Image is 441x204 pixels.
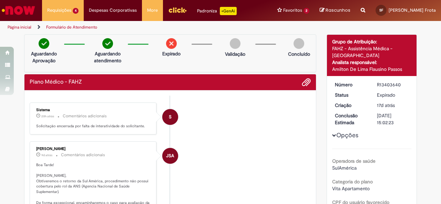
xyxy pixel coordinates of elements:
small: Comentários adicionais [63,113,107,119]
div: Padroniza [197,7,237,15]
p: +GenAi [220,7,237,15]
div: Sistema [36,108,151,112]
div: Analista responsável: [332,59,412,66]
span: More [147,7,158,14]
a: Formulário de Atendimento [46,24,97,30]
span: Rascunhos [326,7,350,13]
p: Solicitação encerrada por falta de interatividade do solicitante. [36,124,151,129]
b: Operadora de saúde [332,158,376,164]
a: Página inicial [8,24,31,30]
span: Despesas Corporativas [89,7,137,14]
span: 2 [304,8,309,14]
span: 4 [73,8,79,14]
div: [PERSON_NAME] [36,147,151,151]
dt: Status [330,92,372,98]
span: Vita Apartamento [332,185,370,192]
time: 28/08/2025 13:13:05 [41,114,54,118]
div: Grupo de Atribuição: [332,38,412,45]
dt: Número [330,81,372,88]
small: Comentários adicionais [61,152,105,158]
p: Aguardando atendimento [91,50,124,64]
span: JSA [166,148,174,164]
img: remove.png [166,38,177,49]
h2: Plano Médico - FAHZ Histórico de tíquete [30,79,82,85]
span: Requisições [47,7,71,14]
a: Rascunhos [320,7,350,14]
ul: Trilhas de página [5,21,289,34]
button: Adicionar anexos [302,78,311,87]
span: SF [379,8,383,12]
img: check-circle-green.png [102,38,113,49]
img: img-circle-grey.png [230,38,240,49]
img: check-circle-green.png [39,38,49,49]
span: S [169,109,172,125]
p: Concluído [288,51,310,57]
span: 9d atrás [41,153,52,157]
time: 12/08/2025 14:01:13 [377,102,395,108]
div: FAHZ - Assistência Médica - [GEOGRAPHIC_DATA] [332,45,412,59]
div: 12/08/2025 14:01:13 [377,102,409,109]
span: [PERSON_NAME] Frota [389,7,436,13]
div: System [162,109,178,125]
div: Expirado [377,92,409,98]
dt: Conclusão Estimada [330,112,372,126]
span: Favoritos [283,7,302,14]
div: R13403640 [377,81,409,88]
b: Categoria do plano [332,179,373,185]
div: [DATE] 15:02:23 [377,112,409,126]
img: ServiceNow [1,3,36,17]
time: 20/08/2025 15:13:04 [41,153,52,157]
p: Validação [225,51,245,57]
div: Josiane Souza Araujo [162,148,178,164]
div: Amilton De Lima Flausino Passos [332,66,412,73]
p: Expirado [162,50,181,57]
dt: Criação [330,102,372,109]
img: click_logo_yellow_360x200.png [168,5,187,15]
span: SulAmérica [332,165,357,171]
p: Aguardando Aprovação [27,50,61,64]
span: 20h atrás [41,114,54,118]
span: 17d atrás [377,102,395,108]
img: img-circle-grey.png [294,38,304,49]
